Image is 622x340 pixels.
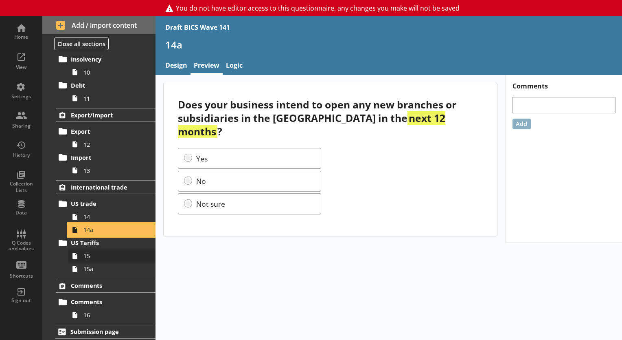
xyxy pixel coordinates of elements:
[71,128,141,135] span: Export
[59,125,155,151] li: Export12
[42,279,155,322] li: CommentsComments16
[59,197,155,236] li: US trade1414a
[71,282,141,289] span: Comments
[54,38,109,50] button: Close all sections
[83,265,145,273] span: 15a
[59,236,155,276] li: US Tariffs1515a
[56,279,155,293] a: Comments
[83,226,145,234] span: 14a
[178,98,483,138] div: Does your business intend to open any new branches or subsidiaries in the [GEOGRAPHIC_DATA] in the ?
[71,298,141,306] span: Comments
[56,21,142,30] span: Add / import content
[59,296,155,322] li: Comments16
[56,125,155,138] a: Export
[7,210,35,216] div: Data
[59,53,155,79] li: Insolvency10
[55,325,155,339] a: Submission page
[42,180,155,275] li: International tradeUS trade1414aUS Tariffs1515a
[223,57,246,75] a: Logic
[68,210,155,223] a: 14
[71,154,141,161] span: Import
[68,309,155,322] a: 16
[7,181,35,193] div: Collection Lists
[7,152,35,159] div: History
[83,167,145,174] span: 13
[42,10,155,105] li: Business operationsCash reserves9Insolvency10Debt11
[7,93,35,100] div: Settings
[7,64,35,71] div: View
[68,66,155,79] a: 10
[56,108,155,122] a: Export/Import
[191,57,223,75] a: Preview
[71,55,141,63] span: Insolvency
[70,328,141,336] span: Submission page
[7,240,35,252] div: Q Codes and values
[56,236,155,249] a: US Tariffs
[83,95,145,102] span: 11
[56,79,155,92] a: Debt
[71,82,141,89] span: Debt
[178,111,445,138] strong: next 12 months
[56,53,155,66] a: Insolvency
[71,239,141,247] span: US Tariffs
[68,223,155,236] a: 14a
[83,252,145,260] span: 15
[7,34,35,40] div: Home
[56,151,155,164] a: Import
[56,296,155,309] a: Comments
[7,273,35,279] div: Shortcuts
[56,197,155,210] a: US trade
[42,108,155,177] li: Export/ImportExport12Import13
[68,263,155,276] a: 15a
[71,183,141,191] span: International trade
[68,249,155,263] a: 15
[71,200,141,208] span: US trade
[165,38,612,51] h1: 14a
[42,16,155,34] button: Add / import content
[56,180,155,194] a: International trade
[59,79,155,105] li: Debt11
[68,138,155,151] a: 12
[165,23,230,32] div: Draft BICS Wave 141
[68,92,155,105] a: 11
[162,57,191,75] a: Design
[83,141,145,148] span: 12
[71,111,141,119] span: Export/Import
[83,68,145,76] span: 10
[68,164,155,177] a: 13
[83,311,145,319] span: 16
[83,213,145,221] span: 14
[7,297,35,304] div: Sign out
[59,151,155,177] li: Import13
[7,123,35,129] div: Sharing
